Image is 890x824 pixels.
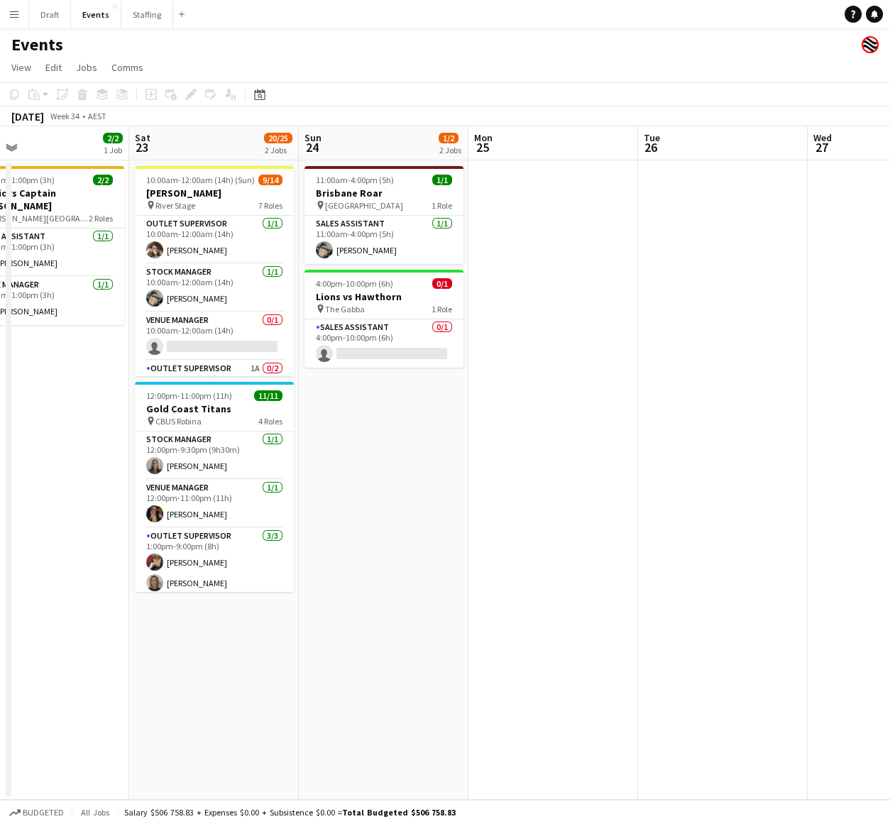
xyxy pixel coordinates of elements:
[811,139,832,155] span: 27
[304,270,463,368] app-job-card: 4:00pm-10:00pm (6h)0/1Lions vs Hawthorn The Gabba1 RoleSales Assistant0/14:00pm-10:00pm (6h)
[265,145,292,155] div: 2 Jobs
[70,58,103,77] a: Jobs
[155,200,195,211] span: River Stage
[93,175,113,185] span: 2/2
[71,1,121,28] button: Events
[432,304,452,314] span: 1 Role
[88,111,106,121] div: AEST
[135,264,294,312] app-card-role: Stock Manager1/110:00am-12:00am (14h)[PERSON_NAME]
[146,175,255,185] span: 10:00am-12:00am (14h) (Sun)
[439,133,458,143] span: 1/2
[78,807,112,818] span: All jobs
[439,145,461,155] div: 2 Jobs
[45,61,62,74] span: Edit
[432,278,452,289] span: 0/1
[11,61,31,74] span: View
[304,166,463,264] app-job-card: 11:00am-4:00pm (5h)1/1Brisbane Roar [GEOGRAPHIC_DATA]1 RoleSales Assistant1/111:00am-4:00pm (5h)[...
[135,382,294,592] app-job-card: 12:00pm-11:00pm (11h)11/11Gold Coast Titans CBUS Robina4 RolesStock Manager1/112:00pm-9:30pm (9h3...
[316,278,393,289] span: 4:00pm-10:00pm (6h)
[40,58,67,77] a: Edit
[474,131,493,144] span: Mon
[304,290,463,303] h3: Lions vs Hawthorn
[135,216,294,264] app-card-role: Outlet Supervisor1/110:00am-12:00am (14h)[PERSON_NAME]
[472,139,493,155] span: 25
[6,58,37,77] a: View
[432,200,452,211] span: 1 Role
[23,808,64,818] span: Budgeted
[111,61,143,74] span: Comms
[264,133,292,143] span: 20/25
[135,480,294,528] app-card-role: Venue Manager1/112:00pm-11:00pm (11h)[PERSON_NAME]
[103,133,123,143] span: 2/2
[135,131,150,144] span: Sat
[342,807,456,818] span: Total Budgeted $506 758.83
[121,1,173,28] button: Staffing
[644,131,660,144] span: Tue
[258,200,282,211] span: 7 Roles
[135,402,294,415] h3: Gold Coast Titans
[11,34,63,55] h1: Events
[258,416,282,427] span: 4 Roles
[11,109,44,123] div: [DATE]
[89,213,113,224] span: 2 Roles
[302,139,322,155] span: 24
[124,807,456,818] div: Salary $506 758.83 + Expenses $0.00 + Subsistence $0.00 =
[135,312,294,361] app-card-role: Venue Manager0/110:00am-12:00am (14h)
[642,139,660,155] span: 26
[135,187,294,199] h3: [PERSON_NAME]
[76,61,97,74] span: Jobs
[47,111,82,121] span: Week 34
[146,390,232,401] span: 12:00pm-11:00pm (11h)
[316,175,394,185] span: 11:00am-4:00pm (5h)
[254,390,282,401] span: 11/11
[304,187,463,199] h3: Brisbane Roar
[432,175,452,185] span: 1/1
[304,319,463,368] app-card-role: Sales Assistant0/14:00pm-10:00pm (6h)
[155,416,202,427] span: CBUS Robina
[106,58,149,77] a: Comms
[325,200,403,211] span: [GEOGRAPHIC_DATA]
[133,139,150,155] span: 23
[862,36,879,53] app-user-avatar: Event Merch
[135,166,294,376] app-job-card: 10:00am-12:00am (14h) (Sun)9/14[PERSON_NAME] River Stage7 RolesOutlet Supervisor1/110:00am-12:00a...
[304,216,463,264] app-card-role: Sales Assistant1/111:00am-4:00pm (5h)[PERSON_NAME]
[135,432,294,480] app-card-role: Stock Manager1/112:00pm-9:30pm (9h30m)[PERSON_NAME]
[813,131,832,144] span: Wed
[135,528,294,617] app-card-role: Outlet Supervisor3/31:00pm-9:00pm (8h)[PERSON_NAME][PERSON_NAME]
[104,145,122,155] div: 1 Job
[135,361,294,429] app-card-role: Outlet Supervisor1A0/212:00pm-11:30pm (11h30m)
[304,131,322,144] span: Sun
[29,1,71,28] button: Draft
[7,805,66,820] button: Budgeted
[325,304,365,314] span: The Gabba
[258,175,282,185] span: 9/14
